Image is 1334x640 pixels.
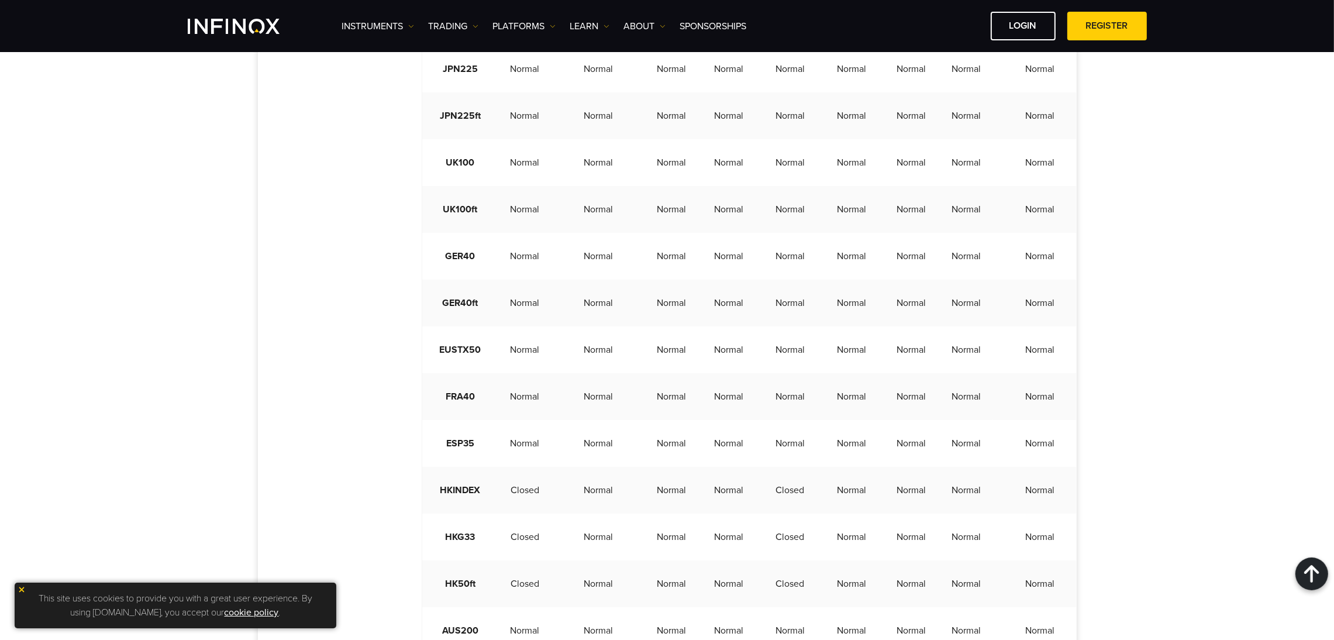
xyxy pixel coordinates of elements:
[883,420,940,467] td: Normal
[698,420,760,467] td: Normal
[760,420,821,467] td: Normal
[499,233,551,280] td: Normal
[760,280,821,326] td: Normal
[646,420,698,467] td: Normal
[698,92,760,139] td: Normal
[698,280,760,326] td: Normal
[429,19,478,33] a: TRADING
[499,467,551,514] td: Closed
[551,560,646,607] td: Normal
[993,373,1087,420] td: Normal
[991,12,1056,40] a: LOGIN
[883,560,940,607] td: Normal
[698,46,760,92] td: Normal
[422,233,499,280] td: GER40
[760,560,821,607] td: Closed
[499,139,551,186] td: Normal
[760,514,821,560] td: Closed
[821,92,883,139] td: Normal
[883,92,940,139] td: Normal
[821,420,883,467] td: Normal
[422,373,499,420] td: FRA40
[499,420,551,467] td: Normal
[422,514,499,560] td: HKG33
[760,139,821,186] td: Normal
[493,19,556,33] a: PLATFORMS
[499,92,551,139] td: Normal
[646,139,698,186] td: Normal
[551,139,646,186] td: Normal
[1067,12,1147,40] a: REGISTER
[760,92,821,139] td: Normal
[940,186,993,233] td: Normal
[993,233,1087,280] td: Normal
[760,326,821,373] td: Normal
[883,139,940,186] td: Normal
[551,373,646,420] td: Normal
[940,280,993,326] td: Normal
[646,373,698,420] td: Normal
[940,233,993,280] td: Normal
[646,46,698,92] td: Normal
[940,326,993,373] td: Normal
[760,46,821,92] td: Normal
[422,92,499,139] td: JPN225ft
[20,589,330,622] p: This site uses cookies to provide you with a great user experience. By using [DOMAIN_NAME], you a...
[499,186,551,233] td: Normal
[993,560,1087,607] td: Normal
[422,560,499,607] td: HK50ft
[940,467,993,514] td: Normal
[624,19,666,33] a: ABOUT
[940,420,993,467] td: Normal
[551,233,646,280] td: Normal
[499,373,551,420] td: Normal
[993,420,1087,467] td: Normal
[698,373,760,420] td: Normal
[551,92,646,139] td: Normal
[422,280,499,326] td: GER40ft
[698,139,760,186] td: Normal
[680,19,747,33] a: SPONSORSHIPS
[225,607,279,618] a: cookie policy
[760,233,821,280] td: Normal
[499,326,551,373] td: Normal
[760,373,821,420] td: Normal
[646,92,698,139] td: Normal
[940,92,993,139] td: Normal
[821,280,883,326] td: Normal
[499,514,551,560] td: Closed
[342,19,414,33] a: Instruments
[993,139,1087,186] td: Normal
[646,560,698,607] td: Normal
[883,233,940,280] td: Normal
[698,560,760,607] td: Normal
[993,467,1087,514] td: Normal
[760,467,821,514] td: Closed
[883,467,940,514] td: Normal
[883,514,940,560] td: Normal
[821,46,883,92] td: Normal
[821,467,883,514] td: Normal
[821,186,883,233] td: Normal
[698,514,760,560] td: Normal
[499,560,551,607] td: Closed
[821,326,883,373] td: Normal
[551,46,646,92] td: Normal
[698,233,760,280] td: Normal
[422,420,499,467] td: ESP35
[821,514,883,560] td: Normal
[551,467,646,514] td: Normal
[940,560,993,607] td: Normal
[422,139,499,186] td: UK100
[422,186,499,233] td: UK100ft
[551,186,646,233] td: Normal
[188,19,307,34] a: INFINOX Logo
[821,560,883,607] td: Normal
[883,46,940,92] td: Normal
[698,326,760,373] td: Normal
[551,514,646,560] td: Normal
[646,467,698,514] td: Normal
[422,467,499,514] td: HKINDEX
[883,326,940,373] td: Normal
[821,373,883,420] td: Normal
